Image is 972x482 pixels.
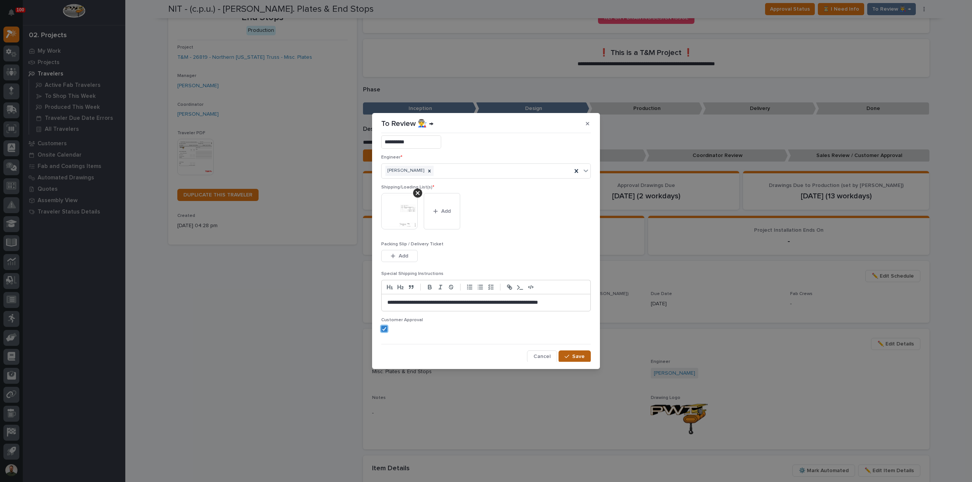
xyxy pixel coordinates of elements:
[399,253,408,259] span: Add
[424,193,460,229] button: Add
[559,350,591,363] button: Save
[381,242,443,246] span: Packing Slip / Delivery Ticket
[381,272,443,276] span: Special Shipping Instructions
[385,166,425,176] div: [PERSON_NAME]
[381,185,434,190] span: Shipping/Loading List(s)
[381,250,418,262] button: Add
[381,318,423,322] span: Customer Approval
[441,208,451,215] span: Add
[381,155,402,160] span: Engineer
[381,119,434,128] p: To Review 👨‍🏭 →
[572,353,585,360] span: Save
[533,353,551,360] span: Cancel
[527,350,557,363] button: Cancel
